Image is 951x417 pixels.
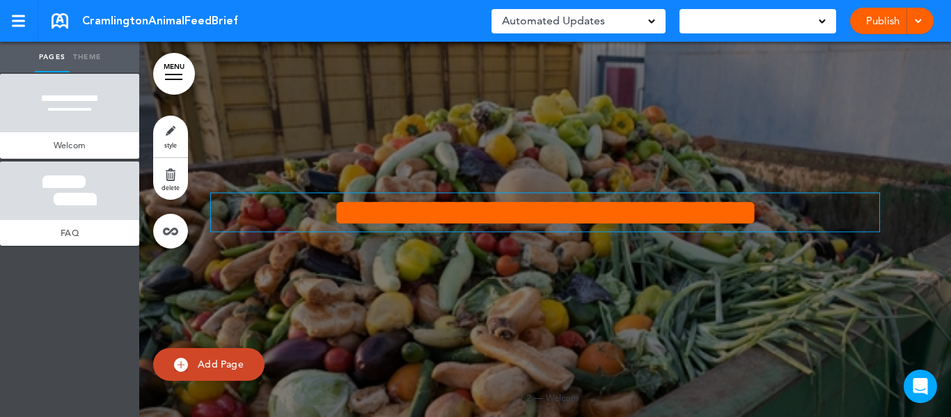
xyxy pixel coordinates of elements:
a: MENU [153,53,195,95]
span: CramlingtonAnimalFeedBrief [82,13,238,29]
span: 1 / 2 [512,392,531,403]
div: Open Intercom Messenger [904,370,937,403]
span: delete [162,183,180,191]
span: Add Page [198,358,244,370]
span: — [534,392,543,403]
a: Pages [35,42,70,72]
span: Welcom [54,139,86,151]
img: add.svg [174,358,188,372]
a: Theme [70,42,104,72]
a: Publish [860,8,904,34]
span: Welcom [546,392,579,403]
a: delete [153,158,188,200]
span: FAQ [61,227,79,239]
span: Automated Updates [502,11,605,31]
span: style [164,141,177,149]
a: style [153,116,188,157]
a: Add Page [153,348,265,381]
